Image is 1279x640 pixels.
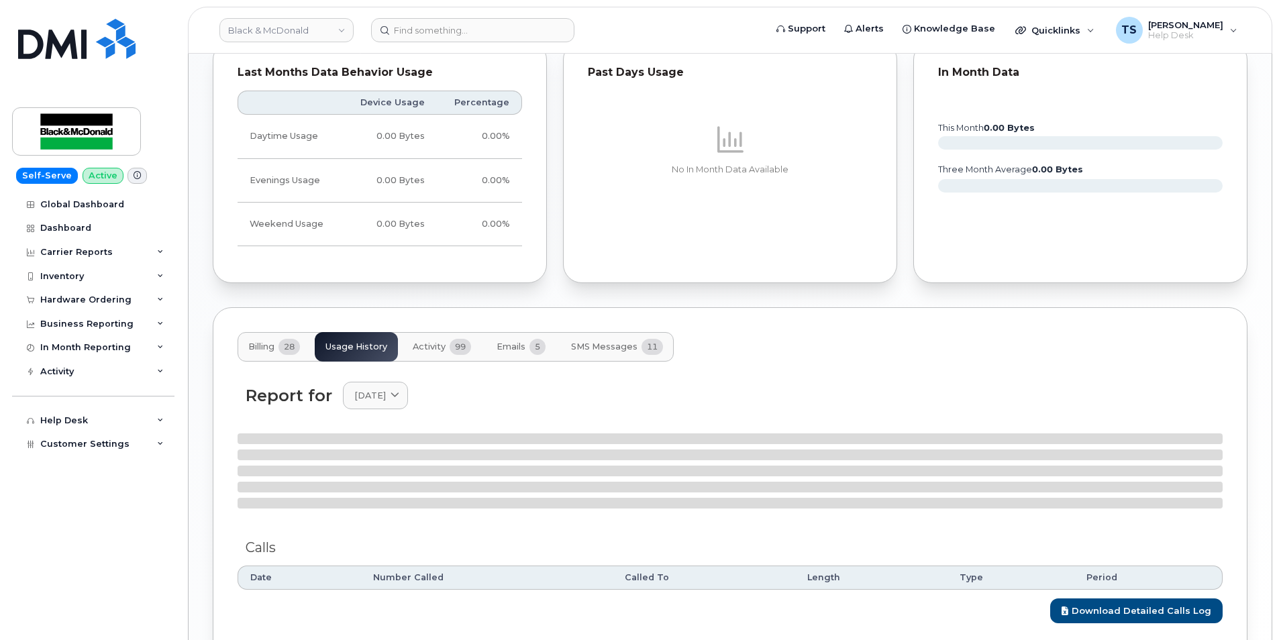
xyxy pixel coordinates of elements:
[856,22,884,36] span: Alerts
[948,566,1074,590] th: Type
[238,115,342,158] td: Daytime Usage
[984,123,1035,133] tspan: 0.00 Bytes
[571,341,637,352] span: SMS Messages
[588,164,872,176] p: No In Month Data Available
[238,203,342,246] td: Weekend Usage
[613,566,795,590] th: Called To
[1006,17,1104,44] div: Quicklinks
[437,203,522,246] td: 0.00%
[938,66,1223,79] div: In Month Data
[361,566,613,590] th: Number Called
[1074,566,1223,590] th: Period
[238,66,522,79] div: Last Months Data Behavior Usage
[371,18,574,42] input: Find something...
[278,339,300,355] span: 28
[893,15,1005,42] a: Knowledge Base
[342,159,437,203] td: 0.00 Bytes
[437,115,522,158] td: 0.00%
[767,15,835,42] a: Support
[342,115,437,158] td: 0.00 Bytes
[529,339,546,355] span: 5
[238,159,342,203] td: Evenings Usage
[238,566,361,590] th: Date
[342,91,437,115] th: Device Usage
[497,341,525,352] span: Emails
[354,389,386,402] span: [DATE]
[1148,30,1223,41] span: Help Desk
[437,91,522,115] th: Percentage
[642,339,663,355] span: 11
[246,538,1215,557] div: Calls
[588,66,872,79] div: Past Days Usage
[246,386,332,405] div: Report for
[1121,22,1137,38] span: TS
[914,22,995,36] span: Knowledge Base
[219,18,354,42] a: Black & McDonald
[450,339,471,355] span: 99
[835,15,893,42] a: Alerts
[1107,17,1247,44] div: Tanya Stephenson
[248,341,274,352] span: Billing
[413,341,446,352] span: Activity
[1031,25,1080,36] span: Quicklinks
[1148,19,1223,30] span: [PERSON_NAME]
[1032,164,1083,174] tspan: 0.00 Bytes
[937,123,1035,133] text: this month
[238,203,522,246] tr: Friday from 6:00pm to Monday 8:00am
[343,382,408,409] a: [DATE]
[238,159,522,203] tr: Weekdays from 6:00pm to 8:00am
[437,159,522,203] td: 0.00%
[342,203,437,246] td: 0.00 Bytes
[795,566,947,590] th: Length
[937,164,1083,174] text: three month average
[788,22,825,36] span: Support
[1050,598,1223,623] a: Download Detailed Calls Log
